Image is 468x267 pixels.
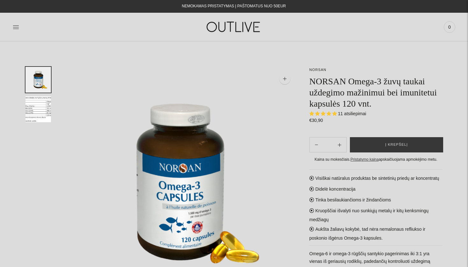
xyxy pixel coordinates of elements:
[350,137,443,152] button: Į krepšelį
[323,140,333,150] input: Product quantity
[310,137,323,152] button: Add product quantity
[445,23,454,32] span: 0
[309,111,338,116] span: 4.91 stars
[25,96,51,122] button: Translation missing: en.general.accessibility.image_thumbail
[338,111,366,116] span: 11 atsiliepimai
[385,142,408,148] span: Į krepšelį
[309,156,443,163] div: Kaina su mokesčiais. apskaičiuojama apmokėjimo metu.
[333,137,346,152] button: Subtract product quantity
[25,67,51,93] button: Translation missing: en.general.accessibility.image_thumbail
[444,20,455,34] a: 0
[309,118,323,123] span: €30,90
[309,76,443,109] h1: NORSAN Omega-3 žuvų taukai uždegimo mažinimui bei imunitetui kapsulės 120 vnt.
[351,157,379,162] a: Pristatymo kaina
[182,3,286,10] div: NEMOKAMAS PRISTATYMAS Į PAŠTOMATUS NUO 50EUR
[309,68,327,72] a: NORSAN
[194,16,274,38] img: OUTLIVE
